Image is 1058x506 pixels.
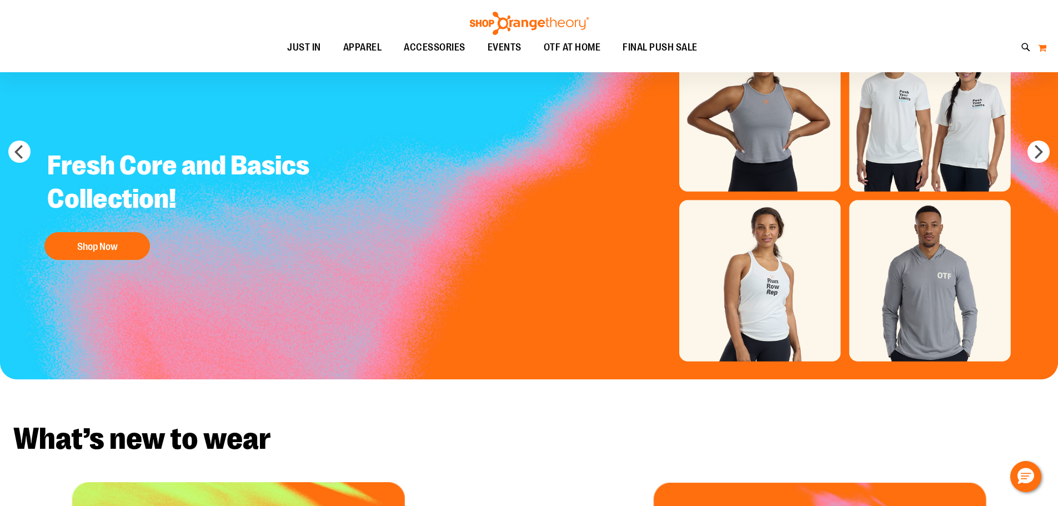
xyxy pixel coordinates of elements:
[393,35,477,61] a: ACCESSORIES
[13,424,1045,454] h2: What’s new to wear
[276,35,332,61] a: JUST IN
[332,35,393,61] a: APPAREL
[404,35,465,60] span: ACCESSORIES
[533,35,612,61] a: OTF AT HOME
[287,35,321,60] span: JUST IN
[488,35,522,60] span: EVENTS
[1027,141,1050,163] button: next
[468,12,590,35] img: Shop Orangetheory
[343,35,382,60] span: APPAREL
[1010,461,1041,492] button: Hello, have a question? Let’s chat.
[477,35,533,61] a: EVENTS
[39,141,335,265] a: Fresh Core and Basics Collection! Shop Now
[611,35,709,61] a: FINAL PUSH SALE
[544,35,601,60] span: OTF AT HOME
[44,232,150,260] button: Shop Now
[623,35,698,60] span: FINAL PUSH SALE
[39,141,335,227] h2: Fresh Core and Basics Collection!
[8,141,31,163] button: prev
